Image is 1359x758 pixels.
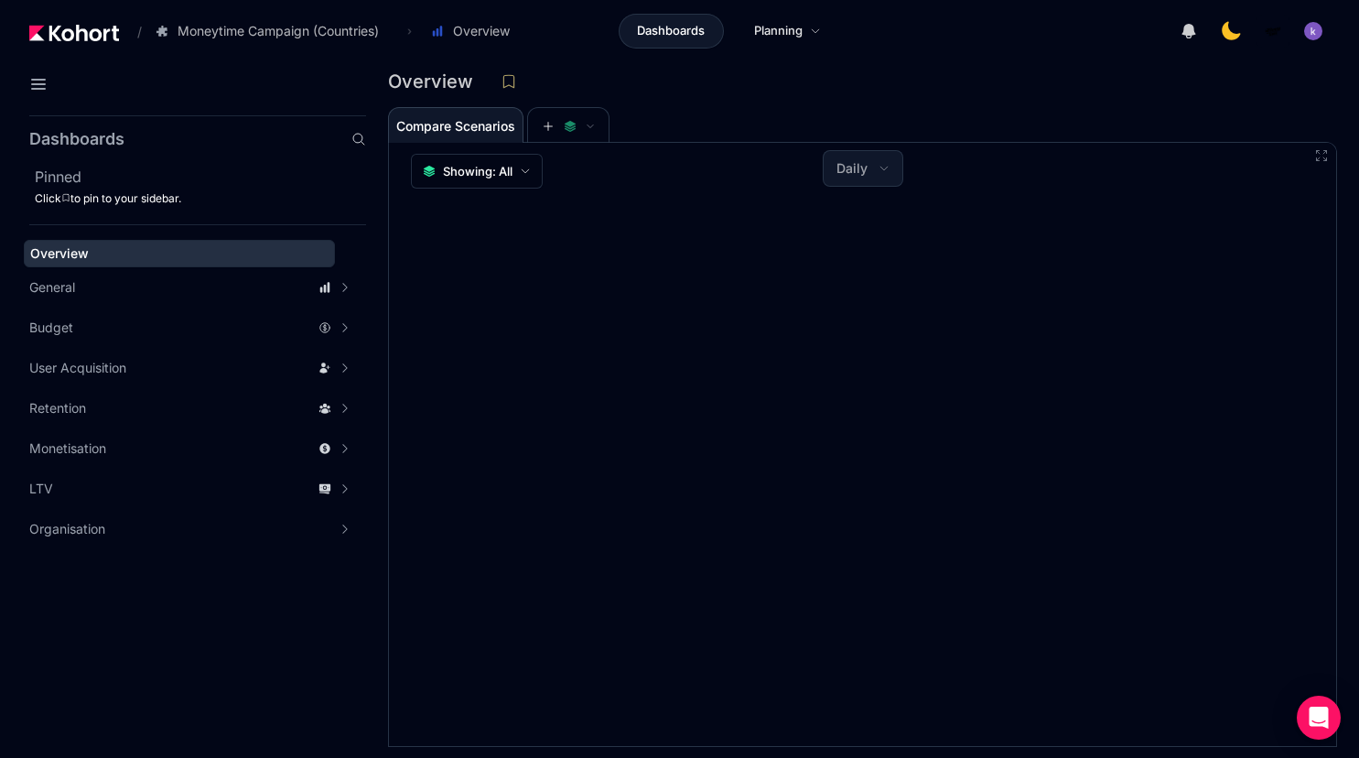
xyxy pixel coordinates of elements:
span: Planning [754,22,803,40]
img: Kohort logo [29,25,119,41]
button: Daily [824,151,902,186]
button: Showing: All [411,154,543,189]
span: Monetisation [29,439,106,458]
span: Retention [29,399,86,417]
button: Moneytime Campaign (Countries) [146,16,398,47]
span: Overview [30,245,89,261]
button: Fullscreen [1314,148,1329,163]
span: / [123,22,142,41]
h2: Pinned [35,166,366,188]
h2: Dashboards [29,131,124,147]
div: Click to pin to your sidebar. [35,191,366,206]
span: Dashboards [637,22,705,40]
img: logo_MoneyTimeLogo_1_20250619094856634230.png [1264,22,1282,40]
span: › [404,24,415,38]
span: Moneytime Campaign (Countries) [178,22,379,40]
a: Overview [24,240,335,267]
span: Compare Scenarios [396,120,515,133]
span: User Acquisition [29,359,126,377]
span: Budget [29,319,73,337]
span: Showing: All [443,162,512,180]
div: Open Intercom Messenger [1297,696,1341,740]
h3: Overview [388,72,484,91]
span: Daily [836,159,868,178]
span: General [29,278,75,297]
span: Organisation [29,520,105,538]
span: LTV [29,480,53,498]
span: Overview [453,22,510,40]
button: Overview [421,16,529,47]
a: Dashboards [619,14,724,49]
a: Planning [735,14,840,49]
